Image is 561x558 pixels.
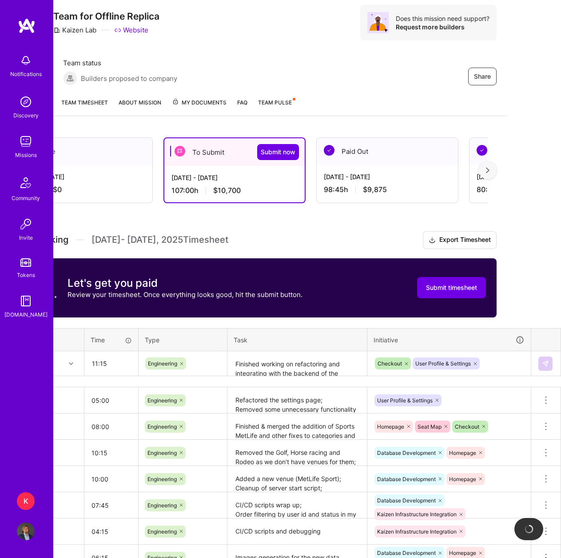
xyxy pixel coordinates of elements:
[15,492,37,510] a: K
[228,388,366,413] textarea: Refactored the settings page; Removed some unnecessary functionality from the settings page (eg. ...
[53,185,62,194] span: $0
[175,146,185,157] img: To Submit
[91,335,132,345] div: Time
[324,185,451,194] div: 98:45 h
[84,441,138,465] input: HH:MM
[17,132,35,150] img: teamwork
[53,11,159,22] h3: Team for Offline Replica
[172,98,227,116] a: My Documents
[449,550,476,556] span: Homepage
[449,450,476,456] span: Homepage
[468,68,497,85] button: Share
[164,138,305,166] div: To Submit
[172,98,227,108] span: My Documents
[377,423,404,430] span: Homepage
[171,186,298,195] div: 107:00 h
[63,58,177,68] span: Team status
[228,467,366,492] textarea: Added a new venue (MetLife Sport); Cleanup of server start script; Work on data issues - teams fo...
[17,215,35,233] img: Invite
[228,352,366,376] textarea: Finished working on refactoring and integrating with the backend of the settings pages (CRUD for ...
[10,69,42,79] div: Notifications
[477,145,487,156] img: Paid Out
[147,476,177,482] span: Engineering
[13,111,39,120] div: Discovery
[20,258,31,267] img: tokens
[542,360,549,367] img: Submit
[17,52,35,69] img: bell
[426,283,477,292] span: Submit timesheet
[84,467,138,491] input: HH:MM
[418,423,442,430] span: Seat Map
[68,290,302,299] p: Review your timesheet. Once everything looks good, hit the submit button.
[213,186,241,195] span: $10,700
[18,185,145,194] div: 0:00 h
[147,502,177,509] span: Engineering
[324,172,451,181] div: [DATE] - [DATE]
[396,23,489,31] div: Request more builders
[17,93,35,111] img: discovery
[147,528,177,535] span: Engineering
[19,233,33,242] div: Invite
[12,193,40,203] div: Community
[363,185,387,194] span: $9,875
[317,138,458,165] div: Paid Out
[61,98,108,116] a: Team timesheet
[17,492,35,510] div: K
[227,328,367,351] th: Task
[69,361,73,366] i: icon Chevron
[11,138,152,165] div: Active
[367,12,389,33] img: Avatar
[15,172,36,193] img: Community
[92,234,228,245] span: [DATE] - [DATE] , 2025 Timesheet
[525,525,533,534] img: loading
[377,550,436,556] span: Database Development
[261,148,295,157] span: Submit now
[171,173,298,182] div: [DATE] - [DATE]
[53,25,96,35] div: Kaizen Lab
[486,167,489,173] img: right
[84,389,138,412] input: HH:MM
[228,414,366,439] textarea: Finished & merged the addition of Sports MetLife and other fixes to categories and performers; Fi...
[429,236,436,245] i: icon Download
[17,292,35,310] img: guide book
[377,528,457,535] span: Kaizen Infrastructure Integration
[415,360,471,367] span: User Profile & Settings
[17,270,35,280] div: Tokens
[455,423,479,430] span: Checkout
[377,476,436,482] span: Database Development
[81,74,177,83] span: Builders proposed to company
[139,328,227,351] th: Type
[423,231,497,249] button: Export Timesheet
[68,277,302,290] h3: Let's get you paid
[147,397,177,404] span: Engineering
[237,98,247,116] a: FAQ
[377,511,457,518] span: Kaizen Infrastructure Integration
[378,360,402,367] span: Checkout
[324,145,334,156] img: Paid Out
[474,72,491,81] span: Share
[85,352,138,375] input: HH:MM
[17,522,35,540] img: User Avatar
[396,14,489,23] div: Does this mission need support?
[15,150,37,160] div: Missions
[119,98,161,116] a: About Mission
[377,397,433,404] span: User Profile & Settings
[228,519,366,544] textarea: CI/CD scripts and debugging
[538,357,553,371] div: null
[84,415,138,438] input: HH:MM
[18,172,145,181] div: [DATE] - [DATE]
[15,522,37,540] a: User Avatar
[84,520,138,543] input: HH:MM
[449,476,476,482] span: Homepage
[374,335,525,345] div: Initiative
[147,450,177,456] span: Engineering
[258,99,292,106] span: Team Pulse
[63,71,77,85] img: Builders proposed to company
[228,493,366,518] textarea: CI/CD scripts wrap up; Order filtering by user id and status in my orders page; Fixed the event i...
[377,450,436,456] span: Database Development
[18,18,36,34] img: logo
[4,310,48,319] div: [DOMAIN_NAME]
[148,360,177,367] span: Engineering
[53,27,60,34] i: icon CompanyGray
[257,144,299,160] button: Submit now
